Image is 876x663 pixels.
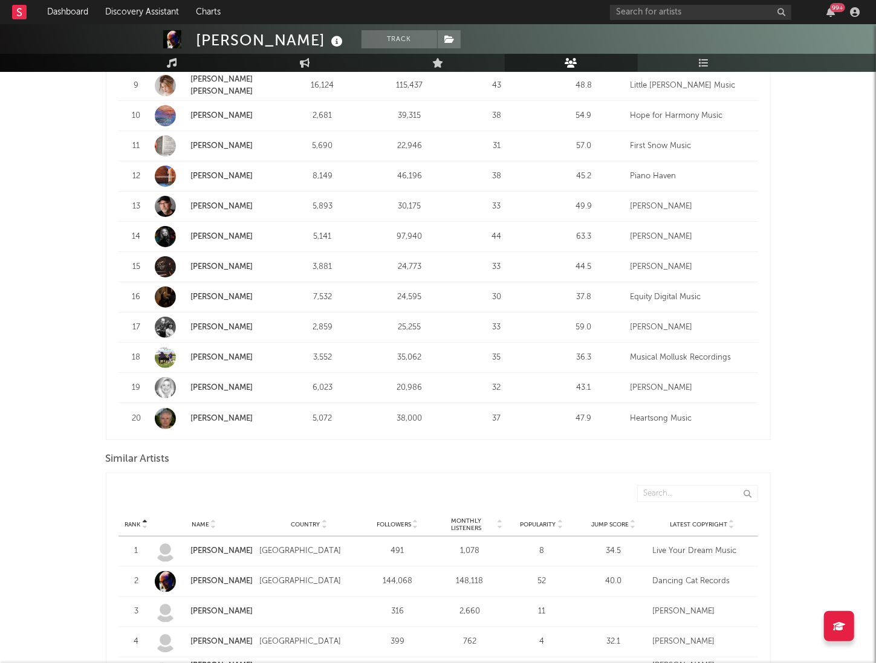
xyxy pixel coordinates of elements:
div: 144,068 [365,576,430,588]
div: Musical Mollusk Recordings [631,352,752,364]
a: [PERSON_NAME] [191,233,253,241]
div: 57.0 [543,140,625,152]
input: Search... [637,485,758,502]
div: 44.5 [543,261,625,273]
div: 16 [125,291,149,303]
div: 35 [456,352,537,364]
div: 12 [125,170,149,183]
div: 3,552 [282,352,363,364]
div: 38 [456,170,537,183]
div: 316 [365,606,430,618]
div: 491 [365,546,430,558]
div: 54.9 [543,110,625,122]
div: 9 [125,80,149,92]
div: 16,124 [282,80,363,92]
div: 32.1 [581,636,647,648]
div: 40.0 [581,576,647,588]
div: [GEOGRAPHIC_DATA] [259,546,359,558]
a: [PERSON_NAME] [155,317,276,338]
div: 14 [125,231,149,243]
div: 2,660 [436,606,502,618]
div: Hope for Harmony Music [631,110,752,122]
div: 4 [508,636,574,648]
a: [PERSON_NAME] [155,226,276,247]
div: [PERSON_NAME] [631,322,752,334]
div: 10 [125,110,149,122]
div: 148,118 [436,576,502,588]
div: Dancing Cat Records [653,576,752,588]
div: 52 [508,576,574,588]
div: 25,255 [369,322,450,334]
div: 1 [125,546,149,558]
div: Piano Haven [631,170,752,183]
div: 3,881 [282,261,363,273]
button: Track [362,30,437,48]
div: 32 [456,382,537,394]
a: [PERSON_NAME] [191,354,253,361]
div: 39,315 [369,110,450,122]
div: 45.2 [543,170,625,183]
div: Little [PERSON_NAME] Music [631,80,752,92]
div: 31 [456,140,537,152]
a: [PERSON_NAME] [191,293,253,301]
div: 36.3 [543,352,625,364]
div: Heartsong Music [631,413,752,425]
div: 38,000 [369,413,450,425]
span: Latest Copyright [670,521,727,528]
div: 33 [456,261,537,273]
div: 13 [125,201,149,213]
div: 35,062 [369,352,450,364]
div: 24,773 [369,261,450,273]
div: First Snow Music [631,140,752,152]
a: [PERSON_NAME] [155,196,276,217]
div: 63.3 [543,231,625,243]
span: Popularity [520,521,556,528]
a: [PERSON_NAME] [155,347,276,368]
div: 47.9 [543,413,625,425]
a: [PERSON_NAME] [191,142,253,150]
div: 43.1 [543,382,625,394]
a: [PERSON_NAME] [155,601,254,623]
div: 22,946 [369,140,450,152]
div: 97,940 [369,231,450,243]
div: [GEOGRAPHIC_DATA] [259,576,359,588]
div: 11 [125,140,149,152]
div: 2 [125,576,149,588]
div: [PERSON_NAME] [653,606,752,618]
div: 34.5 [581,546,647,558]
a: [PERSON_NAME] [155,256,276,277]
a: [PERSON_NAME] [PERSON_NAME] [191,76,253,95]
a: [PERSON_NAME] [191,323,253,331]
div: 2,859 [282,322,363,334]
div: [PERSON_NAME] [653,636,752,648]
div: [PERSON_NAME] [631,261,752,273]
div: 24,595 [369,291,450,303]
a: [PERSON_NAME] [191,415,253,422]
div: 399 [365,636,430,648]
div: Equity Digital Music [631,291,752,303]
div: 49.9 [543,201,625,213]
a: [PERSON_NAME] [155,166,276,187]
div: Live Your Dream Music [653,546,752,558]
a: [PERSON_NAME] [191,638,253,646]
div: 46,196 [369,170,450,183]
div: 5,141 [282,231,363,243]
div: 99 + [830,3,845,12]
span: Country [291,521,320,528]
div: 7,532 [282,291,363,303]
div: 5,690 [282,140,363,152]
div: 8 [508,546,574,558]
div: 17 [125,322,149,334]
a: [PERSON_NAME] [155,571,254,592]
div: 115,437 [369,80,450,92]
div: 38 [456,110,537,122]
span: Followers [377,521,411,528]
a: [PERSON_NAME] [155,105,276,126]
div: 15 [125,261,149,273]
div: [PERSON_NAME] [196,30,346,50]
div: 11 [508,606,574,618]
div: [PERSON_NAME] [631,201,752,213]
div: 4 [125,636,149,648]
div: 2,681 [282,110,363,122]
div: [GEOGRAPHIC_DATA] [259,636,359,648]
